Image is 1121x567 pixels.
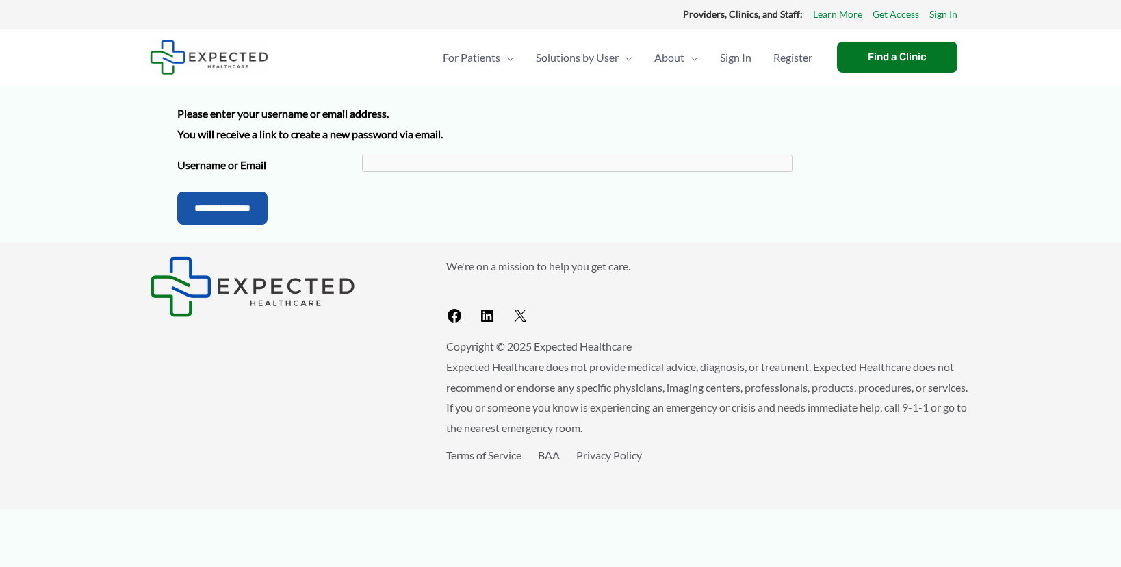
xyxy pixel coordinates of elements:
[684,34,698,81] span: Menu Toggle
[654,34,684,81] span: About
[446,360,968,434] span: Expected Healthcare does not provide medical advice, diagnosis, or treatment. Expected Healthcare...
[773,34,812,81] span: Register
[683,8,803,20] strong: Providers, Clinics, and Staff:
[837,42,957,73] a: Find a Clinic
[643,34,709,81] a: AboutMenu Toggle
[873,5,919,23] a: Get Access
[525,34,643,81] a: Solutions by UserMenu Toggle
[446,449,521,462] a: Terms of Service
[432,34,525,81] a: For PatientsMenu Toggle
[177,155,362,175] label: Username or Email
[177,103,944,144] p: Please enter your username or email address. You will receive a link to create a new password via...
[150,256,355,317] img: Expected Healthcare Logo - side, dark font, small
[432,34,823,81] nav: Primary Site Navigation
[150,256,412,317] aside: Footer Widget 1
[720,34,751,81] span: Sign In
[446,256,971,277] p: We're on a mission to help you get care.
[929,5,957,23] a: Sign In
[619,34,632,81] span: Menu Toggle
[150,40,268,75] img: Expected Healthcare Logo - side, dark font, small
[446,256,971,329] aside: Footer Widget 2
[500,34,514,81] span: Menu Toggle
[709,34,762,81] a: Sign In
[443,34,500,81] span: For Patients
[446,340,632,353] span: Copyright © 2025 Expected Healthcare
[446,445,971,496] aside: Footer Widget 3
[762,34,823,81] a: Register
[813,5,862,23] a: Learn More
[576,449,642,462] a: Privacy Policy
[538,449,560,462] a: BAA
[536,34,619,81] span: Solutions by User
